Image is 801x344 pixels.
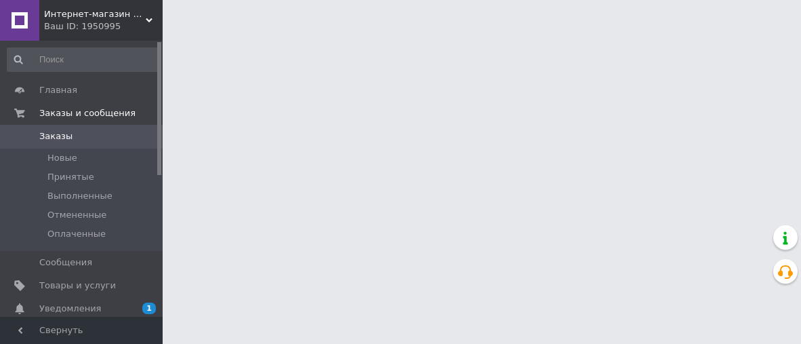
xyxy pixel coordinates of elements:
[47,152,77,164] span: Новые
[39,107,136,119] span: Заказы и сообщения
[39,256,92,269] span: Сообщения
[44,8,146,20] span: Интернет-магазин "Kalde-freeline"
[39,303,101,315] span: Уведомления
[44,20,163,33] div: Ваш ID: 1950995
[39,130,73,142] span: Заказы
[47,228,106,240] span: Оплаченные
[47,171,94,183] span: Принятые
[7,47,160,72] input: Поиск
[39,84,77,96] span: Главная
[142,303,156,314] span: 1
[47,190,112,202] span: Выполненные
[39,280,116,292] span: Товары и услуги
[47,209,106,221] span: Отмененные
